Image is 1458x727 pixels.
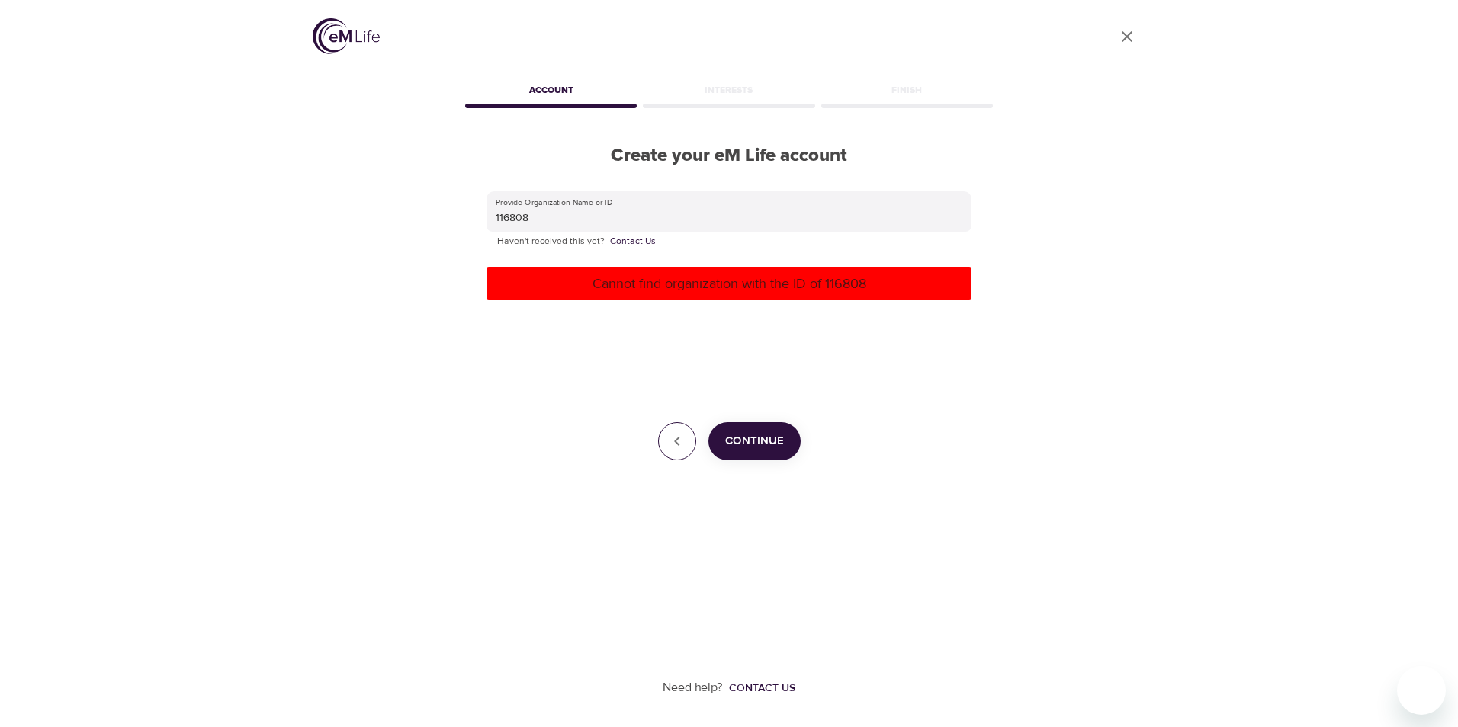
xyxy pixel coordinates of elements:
[462,145,996,167] h2: Create your eM Life account
[725,431,784,451] span: Continue
[493,274,965,294] p: Cannot find organization with the ID of 116808
[1109,18,1145,55] a: close
[1397,666,1446,715] iframe: Button to launch messaging window
[313,18,380,54] img: logo
[729,681,795,696] div: Contact us
[663,679,723,697] p: Need help?
[708,422,801,460] button: Continue
[497,234,961,249] p: Haven't received this yet?
[610,234,656,249] a: Contact Us
[723,681,795,696] a: Contact us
